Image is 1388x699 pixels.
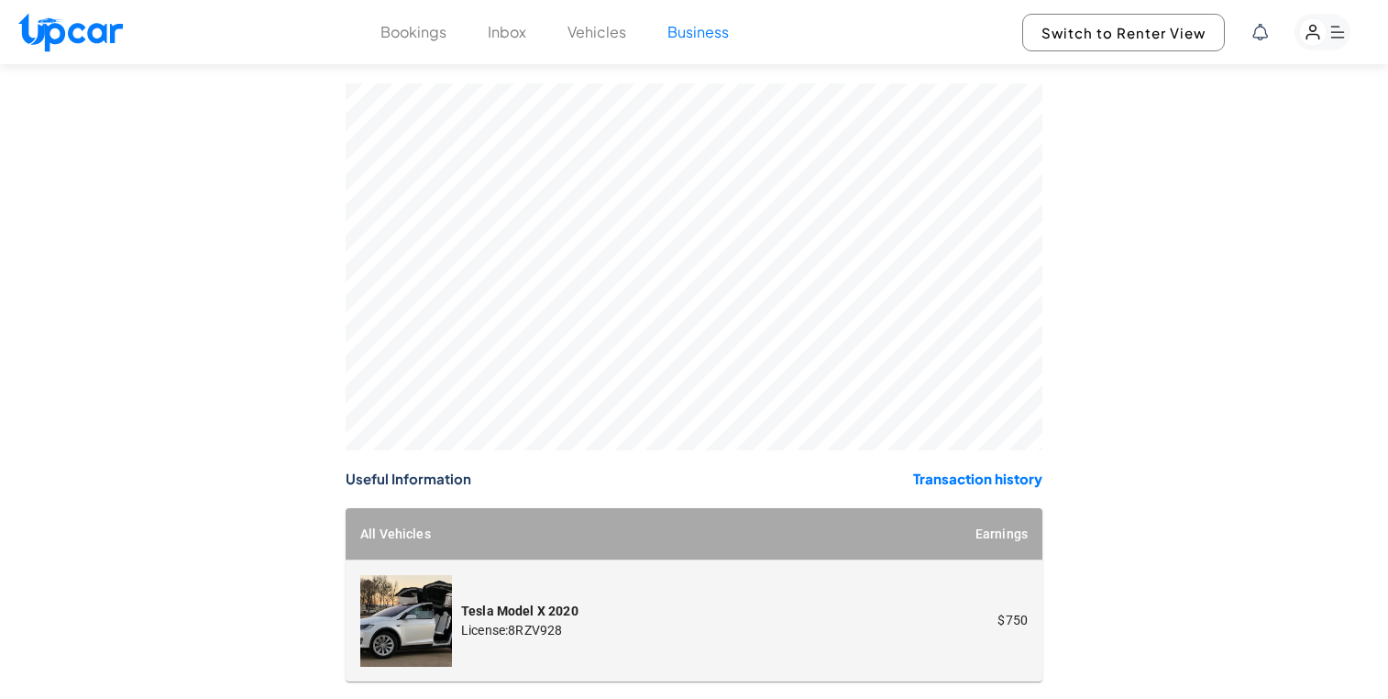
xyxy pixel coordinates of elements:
td: $ 750 [869,560,1042,682]
th: Earnings [869,508,1042,560]
button: Business [667,21,729,43]
a: Transaction history [913,469,1042,490]
strong: Useful Information [346,470,471,487]
th: All Vehicles [346,508,869,560]
table: customized table [346,508,1042,682]
button: Vehicles [567,21,626,43]
img: Tesla Model X 2020 [360,575,452,667]
img: Upcar Logo [18,13,123,52]
button: Bookings [380,21,446,43]
strong: Transaction history [913,470,1042,487]
button: Inbox [488,21,526,43]
div: License: 8RZV928 [461,621,578,639]
button: Switch to Renter View [1022,14,1225,51]
strong: Tesla Model X 2020 [461,604,578,618]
